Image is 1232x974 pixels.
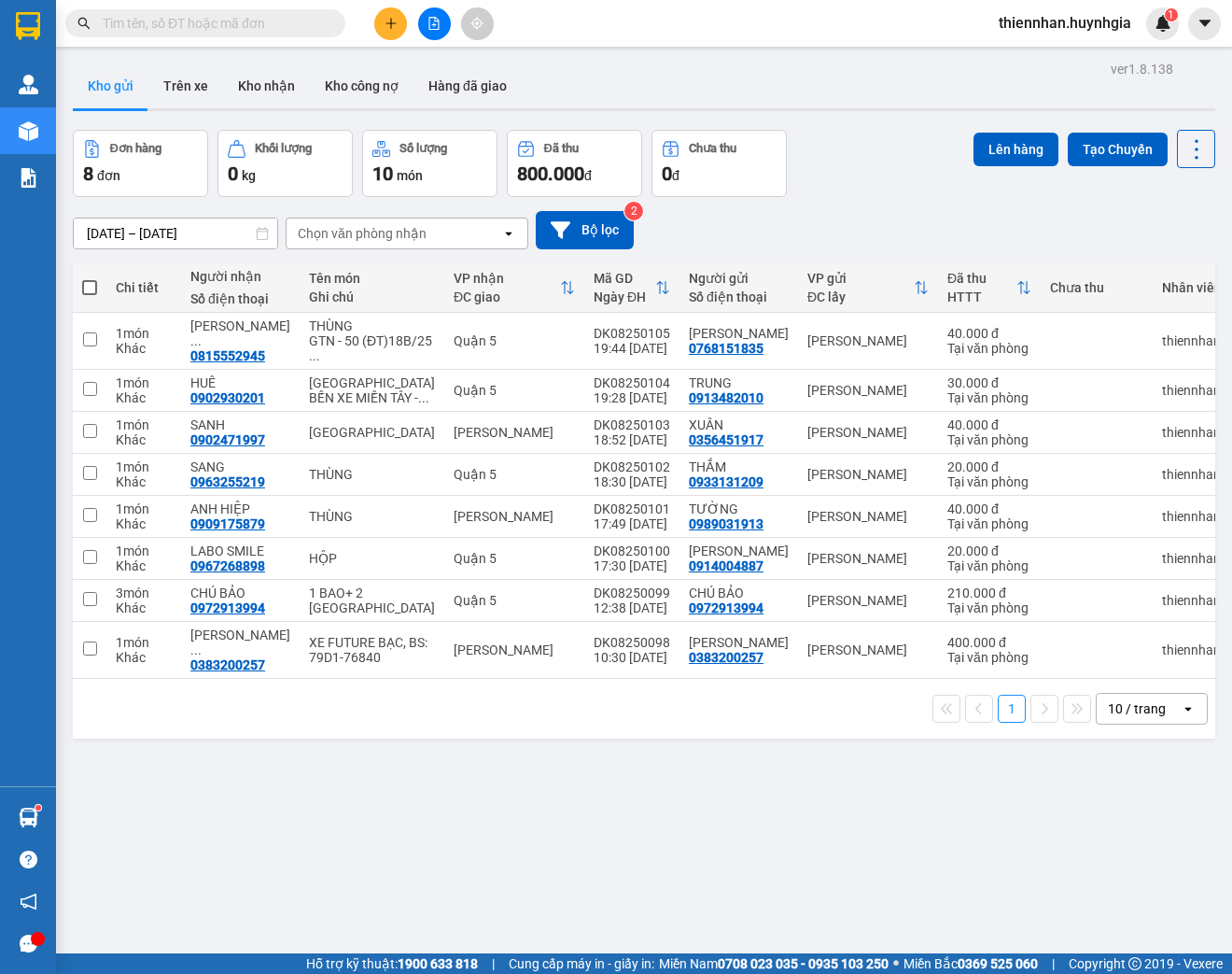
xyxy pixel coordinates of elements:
div: THÙNG [309,509,435,524]
th: Toggle SortBy [798,263,938,313]
span: đ [672,168,679,183]
div: HTTT [947,289,1016,304]
div: PHAN MẠNH CƯỜNG [689,635,789,650]
div: ANH HIỆP [190,501,290,516]
div: Chưa thu [689,142,736,155]
span: Miền Bắc [903,953,1038,974]
button: Chưa thu0đ [651,130,787,197]
span: question-circle [20,851,37,868]
div: Quận 5 [454,333,575,348]
div: CHÚ BẢO [190,586,290,600]
div: TX [309,375,435,390]
span: kg [242,168,256,183]
span: | [492,953,495,974]
div: 0383200257 [190,657,265,672]
div: [PERSON_NAME] [807,425,929,440]
div: 1 món [116,375,172,390]
div: 3 món [116,586,172,600]
button: Bộ lọc [536,211,634,249]
div: 0933131209 [689,474,763,489]
div: Quận 5 [454,593,575,608]
div: 1 món [116,635,172,650]
div: 1 BAO+ 2 TX [309,586,435,615]
span: 0 [662,162,672,185]
div: 0972913994 [190,600,265,615]
button: file-add [418,7,451,40]
button: Kho gửi [73,64,148,108]
span: copyright [1128,957,1141,970]
button: 1 [998,695,1026,723]
div: 0356451917 [689,432,763,447]
div: 40.000 đ [947,326,1031,341]
div: [PERSON_NAME] [807,593,929,608]
div: 17:30 [DATE] [594,558,670,573]
div: 10 / trang [1108,699,1166,718]
input: Select a date range. [74,219,277,248]
div: LABO SMILE [190,543,290,558]
div: HUÊ [190,375,290,390]
button: Kho nhận [223,64,310,108]
div: Khác [116,558,172,573]
img: icon-new-feature [1155,15,1171,32]
button: Đã thu800.000đ [507,130,642,197]
div: 1 món [116,501,172,516]
div: Mã GD [594,271,655,286]
img: solution-icon [19,168,38,188]
button: Hàng đã giao [413,64,522,108]
div: THÙNG [309,318,435,333]
div: Tại văn phòng [947,650,1031,665]
div: ĐC giao [454,289,560,304]
div: Số điện thoại [689,289,789,304]
strong: 0708 023 035 - 0935 103 250 [718,956,889,971]
button: Lên hàng [973,133,1058,166]
div: DK08250102 [594,459,670,474]
div: TRUNG [689,375,789,390]
div: Số lượng [399,142,447,155]
div: Quận 5 [454,467,575,482]
div: Khác [116,341,172,356]
div: 20.000 đ [947,459,1031,474]
span: file-add [427,17,441,30]
div: Khác [116,516,172,531]
div: Khác [116,474,172,489]
button: Tạo Chuyến [1068,133,1168,166]
span: plus [385,17,398,30]
div: Tại văn phòng [947,390,1031,405]
span: ⚪️ [893,960,899,967]
div: SANG [190,459,290,474]
div: [PERSON_NAME] [807,467,929,482]
div: PHAN MẠNH CƯỜNG [190,628,290,657]
div: 0902930201 [190,390,265,405]
img: warehouse-icon [19,75,38,94]
div: [PERSON_NAME] [454,509,575,524]
img: logo-vxr [16,12,40,40]
div: Tại văn phòng [947,558,1031,573]
span: đ [584,168,592,183]
button: plus [374,7,407,40]
div: 1 món [116,326,172,341]
div: Khối lượng [255,142,312,155]
div: 1 món [116,459,172,474]
div: 0815552945 [190,348,265,363]
div: 20.000 đ [947,543,1031,558]
div: 19:44 [DATE] [594,341,670,356]
img: warehouse-icon [19,808,38,827]
img: warehouse-icon [19,121,38,141]
div: Khác [116,650,172,665]
span: 0 [228,162,238,185]
span: ... [418,390,429,405]
div: 0383200257 [689,650,763,665]
div: Chọn văn phòng nhận [298,224,427,243]
span: search [77,17,91,30]
div: CHÚ BẢO [689,586,789,600]
div: 0967268898 [190,558,265,573]
div: [PERSON_NAME] [807,551,929,566]
div: 400.000 đ [947,635,1031,650]
button: Đơn hàng8đơn [73,130,208,197]
div: 0909175879 [190,516,265,531]
div: [PERSON_NAME] [807,642,929,657]
div: Chưa thu [1050,280,1143,295]
div: [PERSON_NAME] [807,509,929,524]
div: Số điện thoại [190,291,290,306]
div: VP nhận [454,271,560,286]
